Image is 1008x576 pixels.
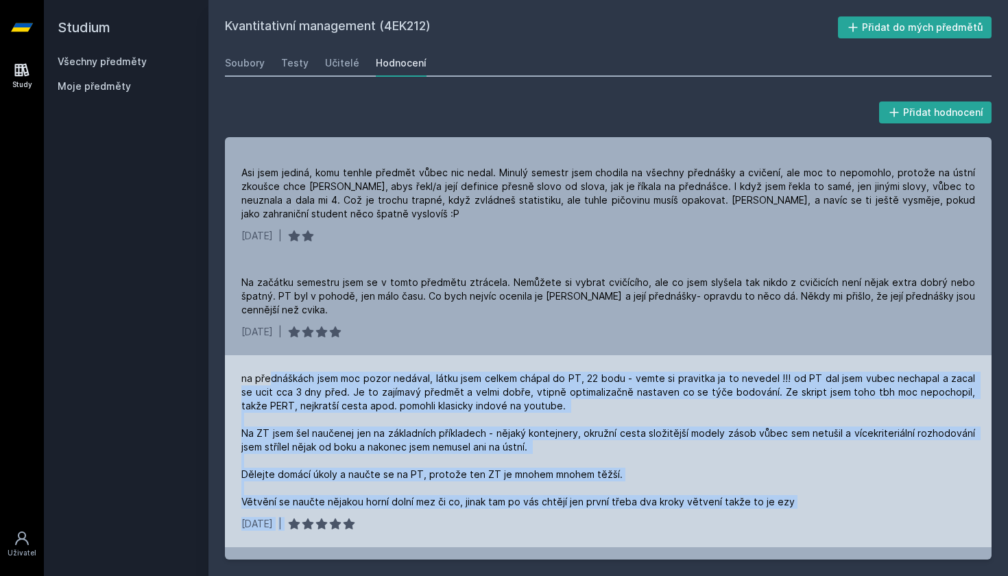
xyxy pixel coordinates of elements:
div: Uživatel [8,548,36,558]
div: Soubory [225,56,265,70]
a: Soubory [225,49,265,77]
a: Uživatel [3,523,41,565]
div: Asi jsem jediná, komu tenhle předmět vůbec nic nedal. Minulý semestr jsem chodila na všechny před... [241,166,975,221]
div: | [278,517,282,531]
h2: Kvantitativní management (4EK212) [225,16,838,38]
div: [DATE] [241,325,273,339]
div: Na začátku semestru jsem se v tomto předmětu ztrácela. Nemůžete si vybrat cvičícího, ale co jsem ... [241,276,975,317]
div: | [278,229,282,243]
div: Study [12,80,32,90]
div: | [278,325,282,339]
div: [DATE] [241,517,273,531]
span: Moje předměty [58,80,131,93]
div: Testy [281,56,309,70]
a: Všechny předměty [58,56,147,67]
a: Hodnocení [376,49,427,77]
a: Testy [281,49,309,77]
a: Study [3,55,41,97]
button: Přidat do mých předmětů [838,16,992,38]
button: Přidat hodnocení [879,101,992,123]
div: Hodnocení [376,56,427,70]
div: Učitelé [325,56,359,70]
div: na přednáškách jsem moc pozor nedával, látku jsem celkem chápal do PT, 22 bodu - vemte si pravitk... [241,372,975,509]
div: [DATE] [241,229,273,243]
a: Učitelé [325,49,359,77]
